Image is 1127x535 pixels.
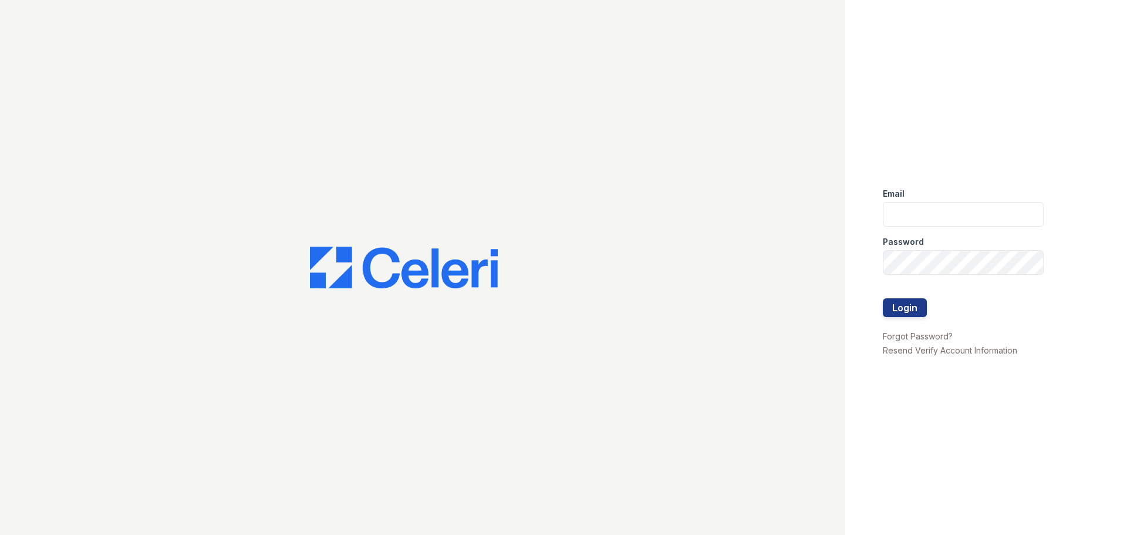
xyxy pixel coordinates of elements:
[883,298,927,317] button: Login
[883,188,905,200] label: Email
[883,236,924,248] label: Password
[883,345,1017,355] a: Resend Verify Account Information
[310,247,498,289] img: CE_Logo_Blue-a8612792a0a2168367f1c8372b55b34899dd931a85d93a1a3d3e32e68fde9ad4.png
[883,331,953,341] a: Forgot Password?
